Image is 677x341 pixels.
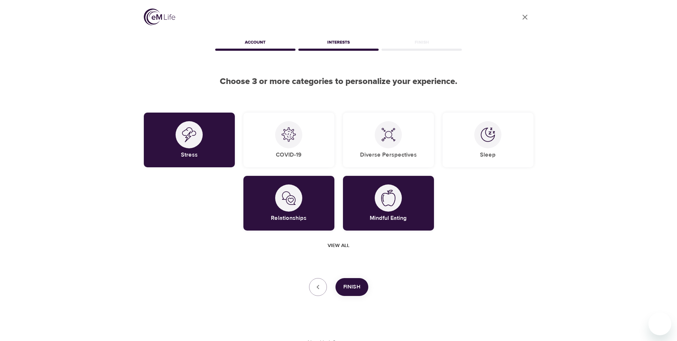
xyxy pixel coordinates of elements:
[481,128,495,142] img: Sleep
[243,113,334,167] div: COVID-19COVID-19
[276,151,302,159] h5: COVID-19
[343,282,360,292] span: Finish
[282,127,296,142] img: COVID-19
[343,176,434,231] div: Mindful EatingMindful Eating
[443,113,534,167] div: SleepSleep
[648,312,671,335] iframe: Button to launch messaging window
[370,214,407,222] h5: Mindful Eating
[144,9,175,25] img: logo
[343,113,434,167] div: Diverse PerspectivesDiverse Perspectives
[381,190,395,206] img: Mindful Eating
[271,214,307,222] h5: Relationships
[325,239,352,252] button: View all
[181,151,198,159] h5: Stress
[335,278,368,296] button: Finish
[144,76,534,87] h2: Choose 3 or more categories to personalize your experience.
[381,128,395,142] img: Diverse Perspectives
[360,151,417,159] h5: Diverse Perspectives
[144,113,235,167] div: StressStress
[480,151,496,159] h5: Sleep
[282,191,296,205] img: Relationships
[243,176,334,231] div: RelationshipsRelationships
[182,127,196,142] img: Stress
[516,9,534,26] a: close
[328,241,349,250] span: View all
